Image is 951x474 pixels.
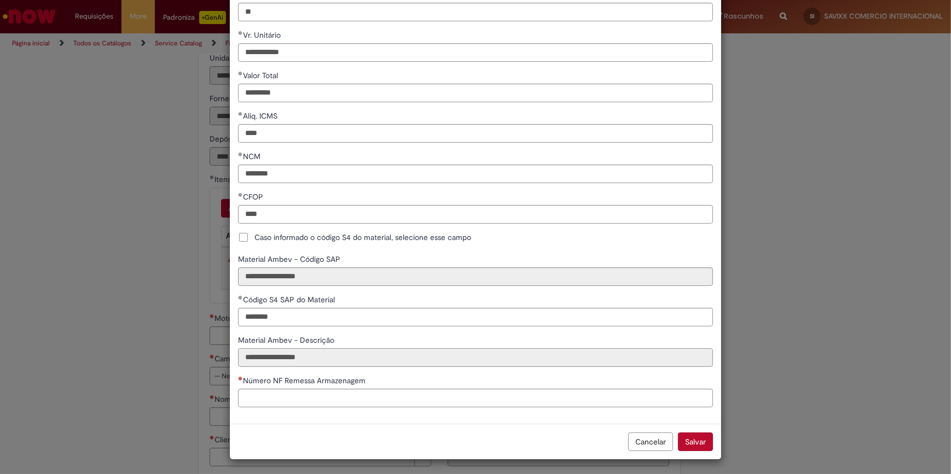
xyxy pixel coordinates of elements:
[238,84,713,102] input: Valor Total
[243,71,280,80] span: Valor Total
[238,124,713,143] input: Aliq. ICMS
[238,254,343,264] span: Somente leitura - Material Ambev - Código SAP
[238,308,713,326] input: Código S4 SAP do Material
[243,192,265,202] span: CFOP
[238,295,243,300] span: Obrigatório Preenchido
[238,192,243,197] span: Obrigatório Preenchido
[238,205,713,224] input: CFOP
[254,232,471,243] span: Caso informado o código S4 do material, selecione esse campo
[238,31,243,35] span: Obrigatório Preenchido
[238,112,243,116] span: Obrigatório Preenchido
[243,30,283,40] span: Vr. Unitário
[238,335,337,345] span: Somente leitura - Material Ambev - Descrição
[238,348,713,367] input: Material Ambev - Descrição
[678,432,713,451] button: Salvar
[243,151,263,161] span: NCM
[628,432,673,451] button: Cancelar
[238,254,343,265] label: Somente leitura - Material Ambev - Código SAP
[238,43,713,62] input: Vr. Unitário
[243,111,280,121] span: Aliq. ICMS
[238,389,713,407] input: Número NF Remessa Armazenagem
[238,376,243,381] span: Necessários
[238,165,713,183] input: NCM
[243,295,337,305] span: Somente leitura - Código S4 SAP do Material
[238,152,243,156] span: Obrigatório Preenchido
[238,267,713,286] input: Material Ambev - Código SAP
[243,376,368,385] span: Número NF Remessa Armazenagem
[238,335,337,346] label: Somente leitura - Material Ambev - Descrição
[238,71,243,75] span: Obrigatório Preenchido
[238,3,713,21] input: Unidade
